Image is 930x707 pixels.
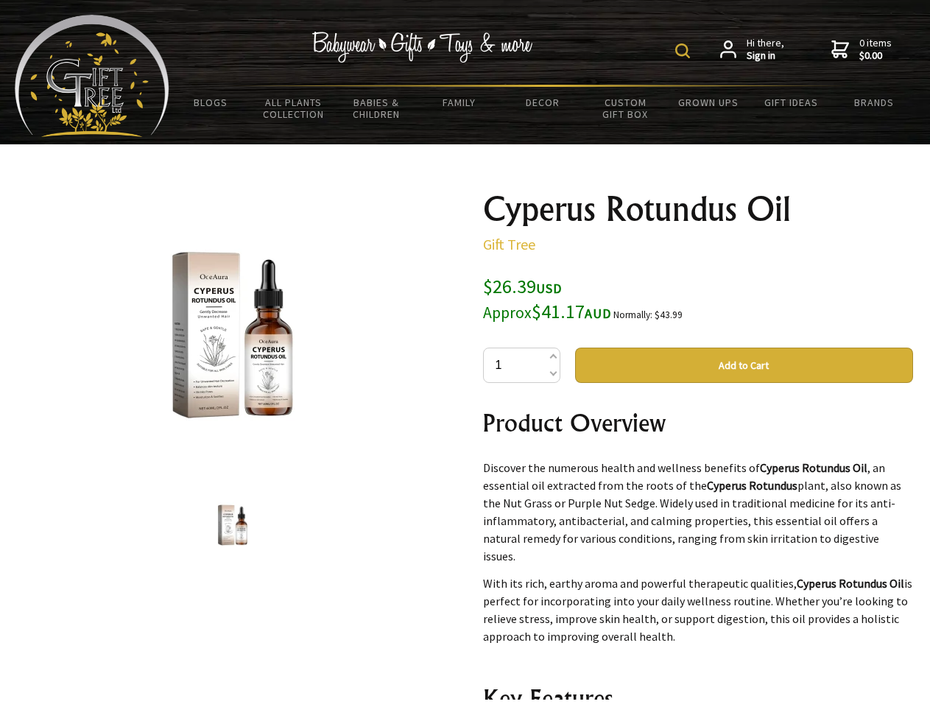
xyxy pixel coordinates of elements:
[584,87,667,130] a: Custom Gift Box
[483,235,535,253] a: Gift Tree
[253,87,336,130] a: All Plants Collection
[483,274,611,323] span: $26.39 $41.17
[483,459,913,565] p: Discover the numerous health and wellness benefits of , an essential oil extracted from the roots...
[613,309,683,321] small: Normally: $43.99
[483,574,913,645] p: With its rich, earthy aroma and powerful therapeutic qualities, is perfect for incorporating into...
[15,15,169,137] img: Babyware - Gifts - Toys and more...
[859,36,892,63] span: 0 items
[483,405,913,440] h2: Product Overview
[575,348,913,383] button: Add to Cart
[418,87,501,118] a: Family
[707,478,797,493] strong: Cyperus Rotundus
[205,497,261,553] img: Cyperus Rotundus Oil
[797,576,904,591] strong: Cyperus Rotundus Oil
[118,220,348,450] img: Cyperus Rotundus Oil
[536,280,562,297] span: USD
[675,43,690,58] img: product search
[720,37,784,63] a: Hi there,Sign in
[750,87,833,118] a: Gift Ideas
[747,49,784,63] strong: Sign in
[747,37,784,63] span: Hi there,
[760,460,867,475] strong: Cyperus Rotundus Oil
[169,87,253,118] a: BLOGS
[501,87,584,118] a: Decor
[312,32,533,63] img: Babywear - Gifts - Toys & more
[859,49,892,63] strong: $0.00
[483,303,532,323] small: Approx
[483,191,913,227] h1: Cyperus Rotundus Oil
[335,87,418,130] a: Babies & Children
[585,305,611,322] span: AUD
[831,37,892,63] a: 0 items$0.00
[666,87,750,118] a: Grown Ups
[833,87,916,118] a: Brands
